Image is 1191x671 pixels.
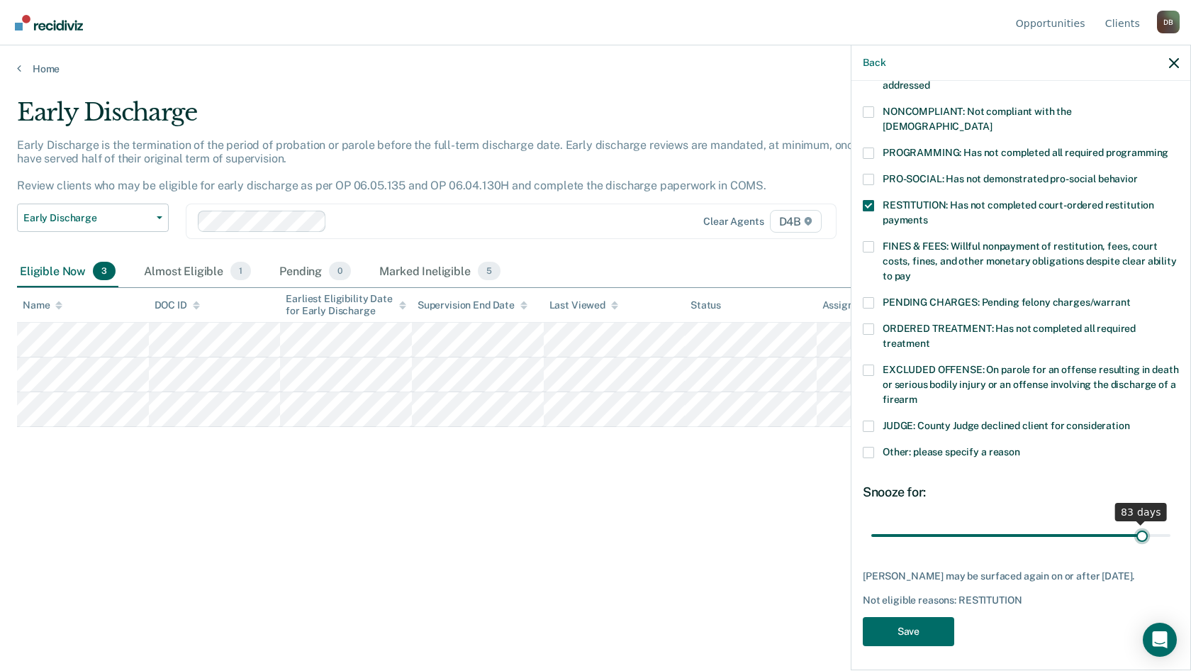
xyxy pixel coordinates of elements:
[329,262,351,280] span: 0
[863,570,1179,582] div: [PERSON_NAME] may be surfaced again on or after [DATE].
[703,216,764,228] div: Clear agents
[1115,503,1167,521] div: 83 days
[883,173,1138,184] span: PRO-SOCIAL: Has not demonstrated pro-social behavior
[883,323,1136,349] span: ORDERED TREATMENT: Has not completed all required treatment
[883,199,1154,226] span: RESTITUTION: Has not completed court-ordered restitution payments
[276,256,354,287] div: Pending
[883,420,1130,431] span: JUDGE: County Judge declined client for consideration
[23,299,62,311] div: Name
[690,299,721,311] div: Status
[17,138,898,193] p: Early Discharge is the termination of the period of probation or parole before the full-term disc...
[17,98,910,138] div: Early Discharge
[883,296,1130,308] span: PENDING CHARGES: Pending felony charges/warrant
[93,262,116,280] span: 3
[141,256,254,287] div: Almost Eligible
[883,106,1072,132] span: NONCOMPLIANT: Not compliant with the [DEMOGRAPHIC_DATA]
[230,262,251,280] span: 1
[770,210,822,233] span: D4B
[17,256,118,287] div: Eligible Now
[549,299,618,311] div: Last Viewed
[822,299,889,311] div: Assigned to
[418,299,527,311] div: Supervision End Date
[1157,11,1180,33] button: Profile dropdown button
[883,446,1020,457] span: Other: please specify a reason
[15,15,83,30] img: Recidiviz
[863,594,1179,606] div: Not eligible reasons: RESTITUTION
[1157,11,1180,33] div: D B
[863,57,885,69] button: Back
[883,147,1168,158] span: PROGRAMMING: Has not completed all required programming
[1143,623,1177,657] div: Open Intercom Messenger
[863,617,954,646] button: Save
[376,256,503,287] div: Marked Ineligible
[883,364,1178,405] span: EXCLUDED OFFENSE: On parole for an offense resulting in death or serious bodily injury or an offe...
[478,262,501,280] span: 5
[863,484,1179,500] div: Snooze for:
[155,299,200,311] div: DOC ID
[17,62,1174,75] a: Home
[23,212,151,224] span: Early Discharge
[883,240,1177,282] span: FINES & FEES: Willful nonpayment of restitution, fees, court costs, fines, and other monetary obl...
[286,293,406,317] div: Earliest Eligibility Date for Early Discharge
